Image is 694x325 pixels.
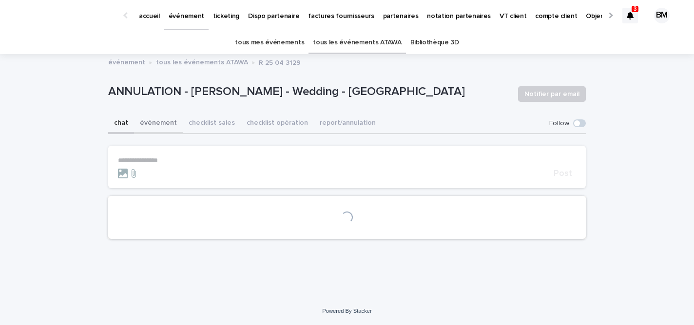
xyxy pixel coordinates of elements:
[108,114,134,134] button: chat
[518,86,586,102] button: Notifier par email
[235,31,304,54] a: tous mes événements
[134,114,183,134] button: événement
[550,169,576,178] button: Post
[19,6,114,25] img: Ls34BcGeRexTGTNfXpUC
[524,89,579,99] span: Notifier par email
[634,5,637,12] p: 3
[549,119,569,128] p: Follow
[322,308,371,314] a: Powered By Stacker
[108,85,510,99] p: ANNULATION - [PERSON_NAME] - Wedding - [GEOGRAPHIC_DATA]
[183,114,241,134] button: checklist sales
[156,56,248,67] a: tous les événements ATAWA
[108,56,145,67] a: événement
[314,114,382,134] button: report/annulation
[622,8,638,23] div: 3
[554,169,572,178] span: Post
[654,8,670,23] div: BM
[259,57,301,67] p: R 25 04 3129
[410,31,459,54] a: Bibliothèque 3D
[241,114,314,134] button: checklist opération
[313,31,401,54] a: tous les événements ATAWA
